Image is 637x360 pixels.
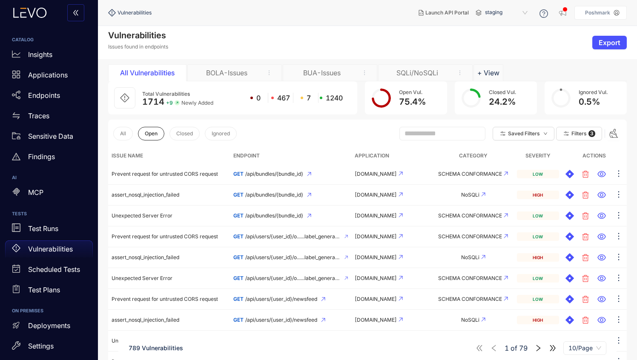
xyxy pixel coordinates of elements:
button: Closed [169,127,200,140]
span: 467 [277,94,290,102]
span: 1714 [142,97,164,107]
span: warning [12,152,20,161]
button: ellipsis [614,167,623,181]
span: ellipsis [614,253,623,263]
button: Ignored [205,127,237,140]
div: low [517,274,559,283]
div: 0.5 % [579,97,608,107]
button: ellipsis [614,188,623,202]
div: [DOMAIN_NAME] [355,192,429,198]
p: Scheduled Tests [28,266,80,273]
span: ellipsis [614,169,623,179]
span: Closed [176,131,193,137]
th: Issue Name [108,148,230,164]
span: assert_nosql_injection_failed [112,191,179,198]
span: GET [233,275,244,281]
p: Endpoints [28,91,60,99]
span: more [457,70,463,76]
span: Saved Filters [508,131,540,137]
div: SQLi/NoSQLi [385,69,449,77]
div: low [517,170,559,178]
span: SCHEMA CONFORMANCE [438,296,502,302]
th: Category [433,148,514,164]
a: Endpoints [5,87,93,107]
span: /api/users/{user_id}/newsfeed [245,296,317,302]
span: Vulnerabilities [118,10,152,16]
button: ellipsis [614,271,623,285]
p: Applications [28,71,68,79]
span: down [543,131,548,136]
span: 1 [505,344,509,352]
span: assert_nosql_injection_failed [112,317,179,323]
span: SCHEMA CONFORMANCE [438,275,502,281]
button: ellipsis [614,251,623,264]
div: Closed Vul. [489,89,516,95]
span: + 9 [166,100,173,106]
th: Endpoint [230,148,352,164]
span: 0 [256,94,261,102]
span: Prevent request for untrusted CORS request [112,171,218,177]
span: GET [233,296,244,302]
p: Poshmark [585,10,610,16]
button: ellipsis [614,230,623,243]
button: remove [453,69,467,77]
p: Vulnerabilities [28,245,73,253]
span: 789 Vulnerabilities [129,344,183,351]
button: Launch API Portal [412,6,476,20]
span: NoSQLi [461,254,479,260]
span: /api/bundles/{bundle_id} [245,213,303,219]
span: Prevent request for untrusted CORS request [112,233,218,240]
span: /api/users/{user_id}/o......label_generated_status [245,234,341,240]
span: of [505,344,528,352]
p: MCP [28,189,43,196]
a: Applications [5,66,93,87]
a: Test Runs [5,220,93,240]
div: low [517,232,559,241]
div: [DOMAIN_NAME] [355,171,429,177]
span: SCHEMA CONFORMANCE [438,171,502,177]
h4: Vulnerabilities [108,30,168,40]
span: /api/users/{user_id}/newsfeed [245,317,317,323]
h6: ON PREMISES [12,309,86,314]
span: SCHEMA CONFORMANCE [438,233,502,240]
a: Sensitive Data [5,128,93,148]
span: Total Vulnerabilities [142,91,190,97]
span: GET [233,212,244,219]
div: [DOMAIN_NAME] [355,213,429,219]
span: GET [233,233,244,240]
div: [DOMAIN_NAME] [355,254,429,260]
a: Test Plans [5,281,93,302]
button: ellipsis [614,334,623,348]
span: Launch API Portal [425,10,469,16]
span: staging [485,6,529,20]
span: ellipsis [614,190,623,200]
button: double-left [67,4,84,21]
button: ellipsis [614,209,623,223]
h6: TESTS [12,211,86,217]
p: Deployments [28,322,70,329]
div: high [517,191,559,199]
div: low [517,211,559,220]
div: [DOMAIN_NAME] [355,317,429,323]
div: [DOMAIN_NAME] [355,234,429,240]
span: /api/bundles/{bundle_id} [245,192,303,198]
h6: AI [12,175,86,180]
span: Newly Added [181,100,213,106]
span: Unexpected Server Error [112,212,172,219]
button: ellipsis [614,313,623,327]
a: Vulnerabilities [5,240,93,261]
button: ellipsis [614,292,623,306]
span: GET [233,254,244,260]
span: 10/Page [568,342,601,354]
span: ellipsis [614,232,623,242]
a: Deployments [5,317,93,337]
span: NoSQLi [461,191,479,198]
th: Severity [514,148,562,164]
a: Traces [5,107,93,128]
span: GET [233,171,244,177]
span: more [362,70,367,76]
button: Open [138,127,164,140]
a: MCP [5,184,93,205]
div: BOLA-Issues [195,69,258,77]
span: 7 [307,94,311,102]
